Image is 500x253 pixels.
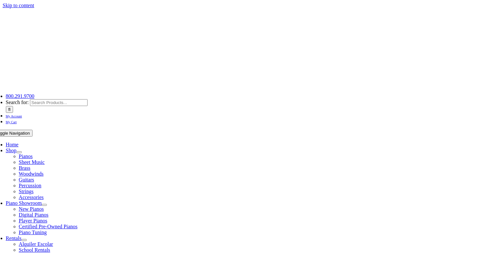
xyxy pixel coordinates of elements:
[6,119,17,124] a: My Cart
[19,241,53,247] a: Alquiler Escolar
[19,224,77,229] a: Certified Pre-Owned Pianos
[19,171,44,177] a: Woodwinds
[6,100,29,105] span: Search for:
[3,3,34,8] a: Skip to content
[21,239,27,241] button: Open submenu of Rentals
[6,200,42,206] a: Piano Showroom
[6,235,21,241] a: Rentals
[19,206,44,212] a: New Pianos
[19,183,41,188] a: Percussion
[19,177,34,182] a: Guitars
[19,194,44,200] a: Accessories
[19,189,34,194] a: Strings
[19,218,48,223] a: Player Pianos
[19,247,50,253] a: School Rentals
[6,106,13,113] input: Search
[6,142,19,147] a: Home
[19,230,47,235] a: Piano Tuning
[19,153,33,159] a: Pianos
[19,212,49,218] a: Digital Pianos
[6,93,35,99] a: 800.291.9700
[6,120,17,124] span: My Cart
[42,204,47,206] button: Open submenu of Piano Showroom
[17,151,22,153] button: Open submenu of Shop
[30,99,88,106] input: Search Products...
[19,165,31,171] a: Brass
[19,159,45,165] a: Sheet Music
[6,148,17,153] a: Shop
[6,113,22,118] a: My Account
[6,114,22,118] span: My Account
